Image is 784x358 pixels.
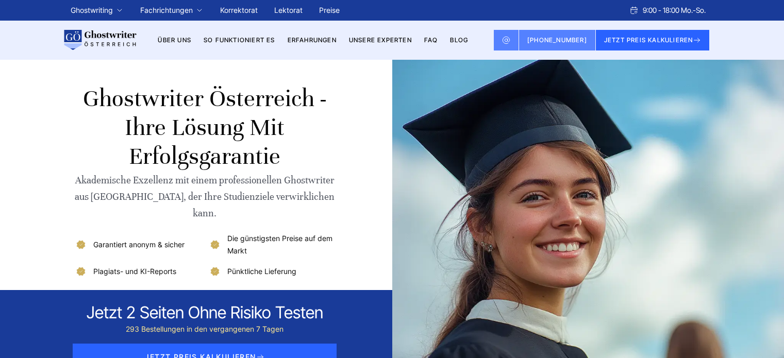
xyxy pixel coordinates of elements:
a: Erfahrungen [288,36,337,44]
a: [PHONE_NUMBER] [519,30,596,50]
a: Ghostwriting [71,4,113,16]
span: [PHONE_NUMBER] [527,36,587,44]
span: 9:00 - 18:00 Mo.-So. [643,4,706,16]
a: Fachrichtungen [140,4,193,16]
a: Über uns [158,36,191,44]
img: Garantiert anonym & sicher [75,238,87,251]
button: JETZT PREIS KALKULIEREN [596,30,710,50]
li: Die günstigsten Preise auf dem Markt [209,232,335,257]
div: Akademische Exzellenz mit einem professionellen Ghostwriter aus [GEOGRAPHIC_DATA], der Ihre Studi... [75,172,335,221]
div: Jetzt 2 seiten ohne risiko testen [87,302,323,323]
h1: Ghostwriter Österreich - Ihre Lösung mit Erfolgsgarantie [75,84,335,171]
li: Plagiats- und KI-Reports [75,265,201,278]
a: Preise [319,6,340,14]
img: Plagiats- und KI-Reports [75,265,87,278]
a: Lektorat [274,6,303,14]
div: 293 Bestellungen in den vergangenen 7 Tagen [87,323,323,335]
a: So funktioniert es [204,36,275,44]
li: Garantiert anonym & sicher [75,232,201,257]
img: Die günstigsten Preise auf dem Markt [209,238,221,251]
li: Pünktliche Lieferung [209,265,335,278]
a: FAQ [424,36,438,44]
img: Email [502,36,510,44]
img: Schedule [629,6,639,14]
a: Unsere Experten [349,36,412,44]
a: Korrektorat [220,6,258,14]
a: BLOG [450,36,468,44]
img: Pünktliche Lieferung [209,265,221,278]
img: logo wirschreiben [62,30,137,50]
